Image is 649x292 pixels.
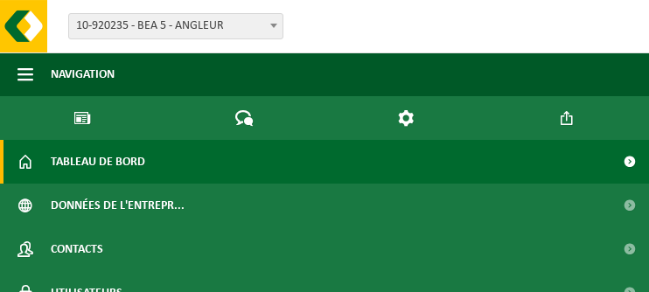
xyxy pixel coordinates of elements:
[51,140,145,184] span: Tableau de bord
[51,184,185,227] span: Données de l'entrepr...
[69,14,283,38] span: 10-920235 - BEA 5 - ANGLEUR
[68,13,283,39] span: 10-920235 - BEA 5 - ANGLEUR
[51,52,115,96] span: Navigation
[51,227,103,271] span: Contacts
